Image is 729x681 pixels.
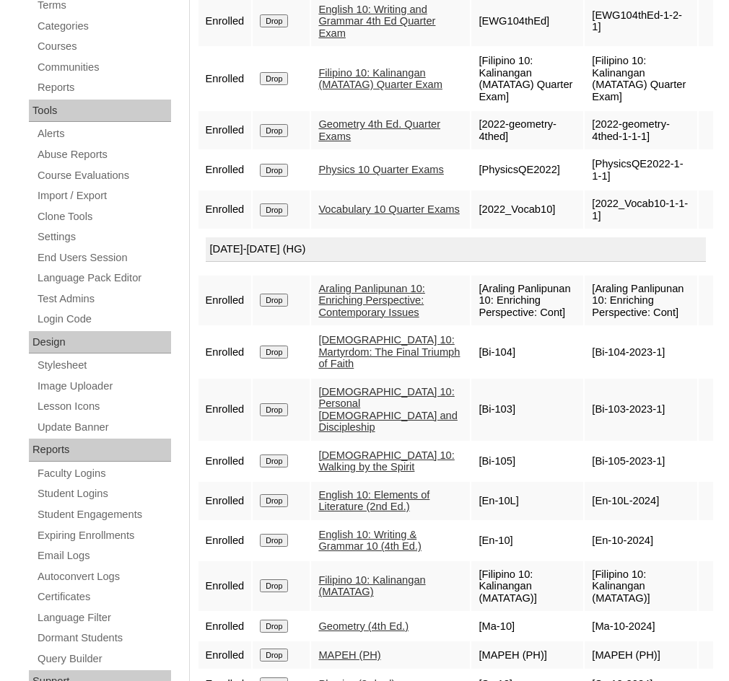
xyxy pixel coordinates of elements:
td: [2022-geometry-4thed] [471,111,583,149]
a: Faculty Logins [36,465,171,483]
a: Courses [36,38,171,56]
a: Image Uploader [36,377,171,395]
a: Araling Panlipunan 10: Enriching Perspective: Contemporary Issues [318,283,425,318]
td: [Araling Panlipunan 10: Enriching Perspective: Cont] [471,276,583,326]
td: Enrolled [198,561,252,612]
td: [Bi-105] [471,442,583,480]
a: English 10: Elements of Literature (2nd Ed.) [318,489,429,513]
input: Drop [260,579,288,592]
input: Drop [260,534,288,547]
a: Filipino 10: Kalinangan (MATATAG) [318,574,425,598]
a: Language Pack Editor [36,269,171,287]
input: Drop [260,494,288,507]
a: Geometry (4th Ed.) [318,620,409,632]
td: [Araling Panlipunan 10: Enriching Perspective: Cont] [585,276,697,326]
a: [DEMOGRAPHIC_DATA] 10: Personal [DEMOGRAPHIC_DATA] and Discipleship [318,386,457,434]
td: [2022_Vocab10] [471,190,583,229]
td: Enrolled [198,442,252,480]
input: Drop [260,403,288,416]
td: [2022-geometry-4thed-1-1-1] [585,111,697,149]
td: Enrolled [198,111,252,149]
td: [Ma-10-2024] [585,612,697,640]
td: [En-10L] [471,482,583,520]
td: Enrolled [198,522,252,560]
td: [Bi-103-2023-1] [585,379,697,441]
a: Alerts [36,125,171,143]
a: [DEMOGRAPHIC_DATA] 10: Walking by the Spirit [318,449,454,473]
input: Drop [260,620,288,633]
a: Expiring Enrollments [36,527,171,545]
td: [PhysicsQE2022] [471,151,583,189]
input: Drop [260,649,288,662]
a: English 10: Writing & Grammar 10 (4th Ed.) [318,529,422,553]
td: [2022_Vocab10-1-1-1] [585,190,697,229]
input: Drop [260,164,288,177]
td: Enrolled [198,612,252,640]
td: [Bi-104] [471,327,583,377]
input: Drop [260,294,288,307]
td: Enrolled [198,641,252,669]
a: Query Builder [36,650,171,668]
input: Drop [260,14,288,27]
a: Communities [36,58,171,76]
a: Settings [36,228,171,246]
a: Vocabulary 10 Quarter Exams [318,203,460,215]
td: [Ma-10] [471,612,583,640]
td: [Filipino 10: Kalinangan (MATATAG)] [585,561,697,612]
a: Dormant Students [36,629,171,647]
a: Email Logs [36,547,171,565]
td: Enrolled [198,379,252,441]
div: [DATE]-[DATE] (HG) [206,237,707,262]
div: Tools [29,100,171,123]
a: Login Code [36,310,171,328]
td: [Filipino 10: Kalinangan (MATATAG) Quarter Exam] [471,48,583,110]
a: Autoconvert Logs [36,568,171,586]
td: [Bi-103] [471,379,583,441]
td: [En-10L-2024] [585,482,697,520]
td: [En-10-2024] [585,522,697,560]
a: MAPEH (PH) [318,649,380,661]
a: [DEMOGRAPHIC_DATA] 10: Martyrdom: The Final Triumph of Faith [318,334,460,369]
td: Enrolled [198,190,252,229]
a: Physics 10 Quarter Exams [318,164,444,175]
input: Drop [260,346,288,359]
a: Clone Tools [36,208,171,226]
a: Test Admins [36,290,171,308]
a: Categories [36,17,171,35]
td: [MAPEH (PH)] [585,641,697,669]
a: Reports [36,79,171,97]
input: Drop [260,72,288,85]
a: Language Filter [36,609,171,627]
a: Update Banner [36,418,171,436]
a: Course Evaluations [36,167,171,185]
div: Design [29,331,171,354]
a: Filipino 10: Kalinangan (MATATAG) Quarter Exam [318,67,442,91]
td: Enrolled [198,276,252,326]
a: English 10: Writing and Grammar 4th Ed Quarter Exam [318,4,435,39]
td: Enrolled [198,151,252,189]
td: [Bi-104-2023-1] [585,327,697,377]
input: Drop [260,454,288,467]
td: [Bi-105-2023-1] [585,442,697,480]
a: Import / Export [36,187,171,205]
td: Enrolled [198,482,252,520]
td: Enrolled [198,327,252,377]
td: [MAPEH (PH)] [471,641,583,669]
a: Student Logins [36,485,171,503]
a: End Users Session [36,249,171,267]
input: Drop [260,124,288,137]
a: Lesson Icons [36,397,171,416]
input: Drop [260,203,288,216]
a: Stylesheet [36,356,171,374]
div: Reports [29,439,171,462]
a: Certificates [36,588,171,606]
a: Student Engagements [36,506,171,524]
a: Abuse Reports [36,146,171,164]
a: Geometry 4th Ed. Quarter Exams [318,118,440,142]
td: [Filipino 10: Kalinangan (MATATAG)] [471,561,583,612]
td: [En-10] [471,522,583,560]
td: [PhysicsQE2022-1-1-1] [585,151,697,189]
td: Enrolled [198,48,252,110]
td: [Filipino 10: Kalinangan (MATATAG) Quarter Exam] [585,48,697,110]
